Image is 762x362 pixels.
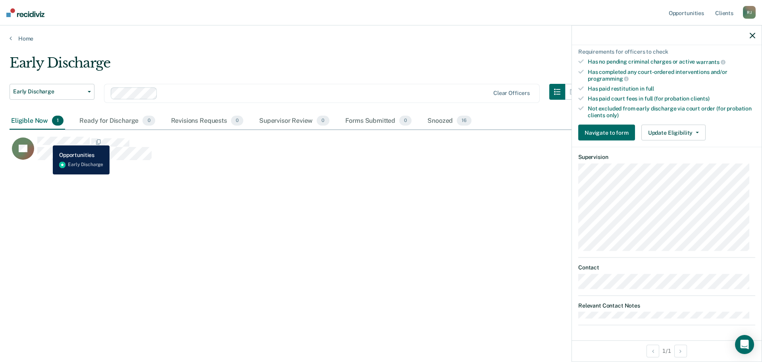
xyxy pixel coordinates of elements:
img: Recidiviz [6,8,44,17]
dt: Contact [578,264,755,271]
div: Has paid restitution in [588,85,755,92]
span: 16 [457,116,471,126]
div: R J [743,6,756,19]
span: 0 [231,116,243,126]
div: Supervisor Review [258,112,331,130]
span: Early Discharge [13,88,85,95]
div: Forms Submitted [344,112,414,130]
button: Previous Opportunity [647,345,659,357]
a: Home [10,35,752,42]
span: only) [606,112,619,118]
div: Eligible Now [10,112,65,130]
span: 0 [399,116,412,126]
div: Has no pending criminal charges or active [588,58,755,66]
span: warrants [696,59,725,65]
div: Open Intercom Messenger [735,335,754,354]
div: Requirements for officers to check [578,48,755,55]
div: Has paid court fees in full (for probation [588,95,755,102]
dt: Relevant Contact Notes [578,302,755,309]
div: Has completed any court-ordered interventions and/or [588,68,755,82]
div: Early Discharge [10,55,581,77]
div: Ready for Discharge [78,112,156,130]
dt: Supervision [578,154,755,161]
span: programming [588,75,629,82]
div: 1 / 1 [572,340,762,361]
div: Not excluded from early discharge via court order (for probation clients [588,105,755,118]
span: 0 [317,116,329,126]
div: CaseloadOpportunityCell-6174173 [10,136,660,168]
div: Revisions Requests [169,112,245,130]
a: Navigate to form link [578,125,638,141]
span: 1 [52,116,63,126]
button: Next Opportunity [674,345,687,357]
button: Navigate to form [578,125,635,141]
span: clients) [691,95,710,102]
span: full [646,85,654,92]
div: Clear officers [493,90,530,97]
span: 0 [142,116,155,126]
div: Snoozed [426,112,473,130]
button: Update Eligibility [641,125,706,141]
